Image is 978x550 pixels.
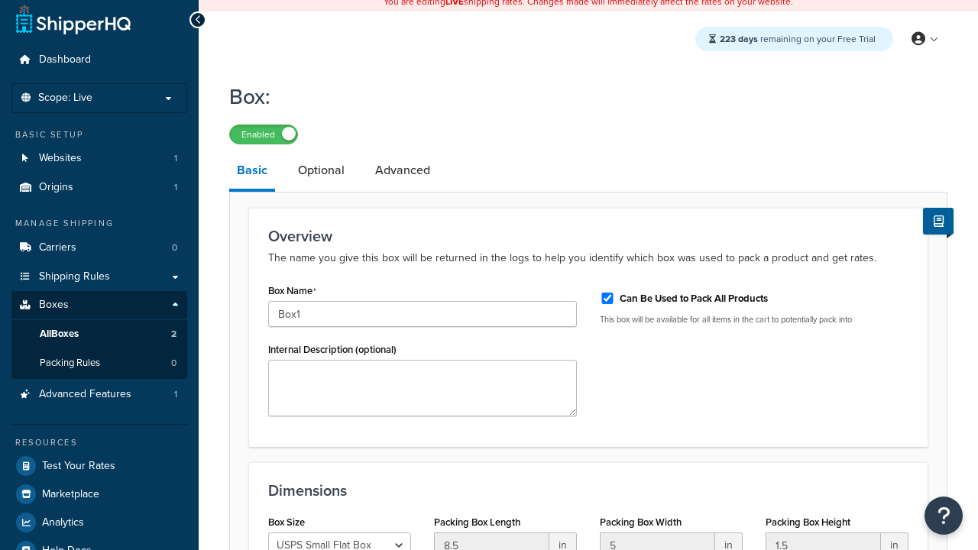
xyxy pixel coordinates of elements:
li: Boxes [11,291,187,378]
li: Packing Rules [11,349,187,377]
label: Internal Description (optional) [268,344,397,355]
span: remaining on your Free Trial [720,32,876,46]
label: Packing Box Height [766,516,850,528]
span: 0 [171,357,176,370]
span: Test Your Rates [42,460,115,473]
a: Marketplace [11,480,187,508]
a: Advanced Features1 [11,380,187,409]
li: Origins [11,173,187,202]
p: This box will be available for all items in the cart to potentially pack into [600,314,908,325]
span: 1 [174,181,177,194]
span: All Boxes [40,328,79,341]
a: AllBoxes2 [11,320,187,348]
span: Packing Rules [40,357,100,370]
span: 0 [172,241,177,254]
a: Optional [290,152,352,189]
a: Advanced [368,152,438,189]
a: Websites1 [11,144,187,173]
a: Shipping Rules [11,263,187,291]
label: Box Size [268,516,305,528]
label: Packing Box Width [600,516,682,528]
label: Can Be Used to Pack All Products [620,292,768,306]
span: Shipping Rules [39,270,110,283]
h3: Overview [268,228,908,244]
a: Dashboard [11,46,187,74]
span: Dashboard [39,53,91,66]
a: Basic [229,152,275,192]
li: Carriers [11,234,187,262]
div: Basic Setup [11,128,187,141]
a: Carriers0 [11,234,187,262]
div: Resources [11,436,187,449]
span: 2 [171,328,176,341]
label: Box Name [268,285,316,297]
a: Analytics [11,509,187,536]
label: Enabled [230,125,297,144]
a: Boxes [11,291,187,319]
div: Manage Shipping [11,217,187,230]
h3: Dimensions [268,482,908,499]
span: Analytics [42,516,84,529]
a: Packing Rules0 [11,349,187,377]
h1: Box: [229,82,928,112]
button: Show Help Docs [923,208,954,235]
span: Websites [39,152,82,165]
label: Packing Box Length [434,516,520,528]
span: Advanced Features [39,388,131,401]
li: Websites [11,144,187,173]
span: Boxes [39,299,69,312]
strong: 223 days [720,32,758,46]
li: Advanced Features [11,380,187,409]
p: The name you give this box will be returned in the logs to help you identify which box was used t... [268,249,908,267]
a: Test Your Rates [11,452,187,480]
span: Carriers [39,241,76,254]
span: Origins [39,181,73,194]
span: Marketplace [42,488,99,501]
span: Scope: Live [38,92,92,105]
button: Open Resource Center [925,497,963,535]
a: Origins1 [11,173,187,202]
span: 1 [174,388,177,401]
span: 1 [174,152,177,165]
